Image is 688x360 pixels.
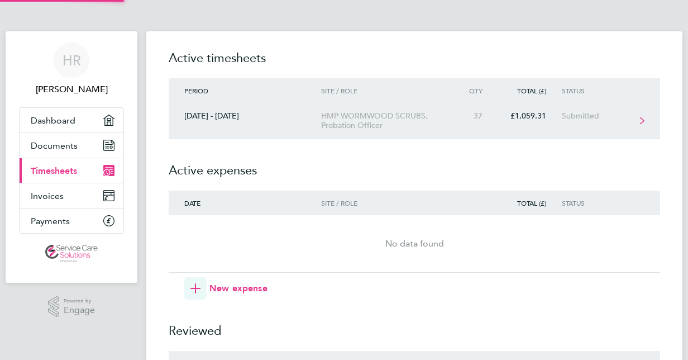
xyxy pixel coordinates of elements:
[169,199,321,207] div: Date
[31,216,70,226] span: Payments
[184,86,208,95] span: Period
[64,296,95,306] span: Powered by
[20,183,123,208] a: Invoices
[31,191,64,201] span: Invoices
[184,277,267,300] button: New expense
[64,306,95,315] span: Engage
[209,282,267,295] span: New expense
[498,199,562,207] div: Total (£)
[498,111,562,121] div: £1,059.31
[45,245,98,263] img: servicecare-logo-retina.png
[169,139,660,191] h2: Active expenses
[19,42,124,96] a: HR[PERSON_NAME]
[20,158,123,183] a: Timesheets
[48,296,95,318] a: Powered byEngage
[19,245,124,263] a: Go to home page
[321,111,449,130] div: HMP WORMWOOD SCRUBS, Probation Officer
[6,31,137,283] nav: Main navigation
[63,53,81,68] span: HR
[31,165,77,176] span: Timesheets
[321,87,449,94] div: Site / Role
[20,209,123,233] a: Payments
[31,115,75,126] span: Dashboard
[169,103,660,139] a: [DATE] - [DATE]HMP WORMWOOD SCRUBS, Probation Officer37£1,059.31Submitted
[498,87,562,94] div: Total (£)
[449,87,498,94] div: Qty
[20,108,123,132] a: Dashboard
[562,199,630,207] div: Status
[562,87,630,94] div: Status
[562,111,630,121] div: Submitted
[449,111,498,121] div: 37
[169,49,660,78] h2: Active timesheets
[169,237,660,250] div: No data found
[169,300,660,351] h2: Reviewed
[31,140,78,151] span: Documents
[20,133,123,158] a: Documents
[169,111,321,121] div: [DATE] - [DATE]
[321,199,449,207] div: Site / Role
[19,83,124,96] span: Holly Richardson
